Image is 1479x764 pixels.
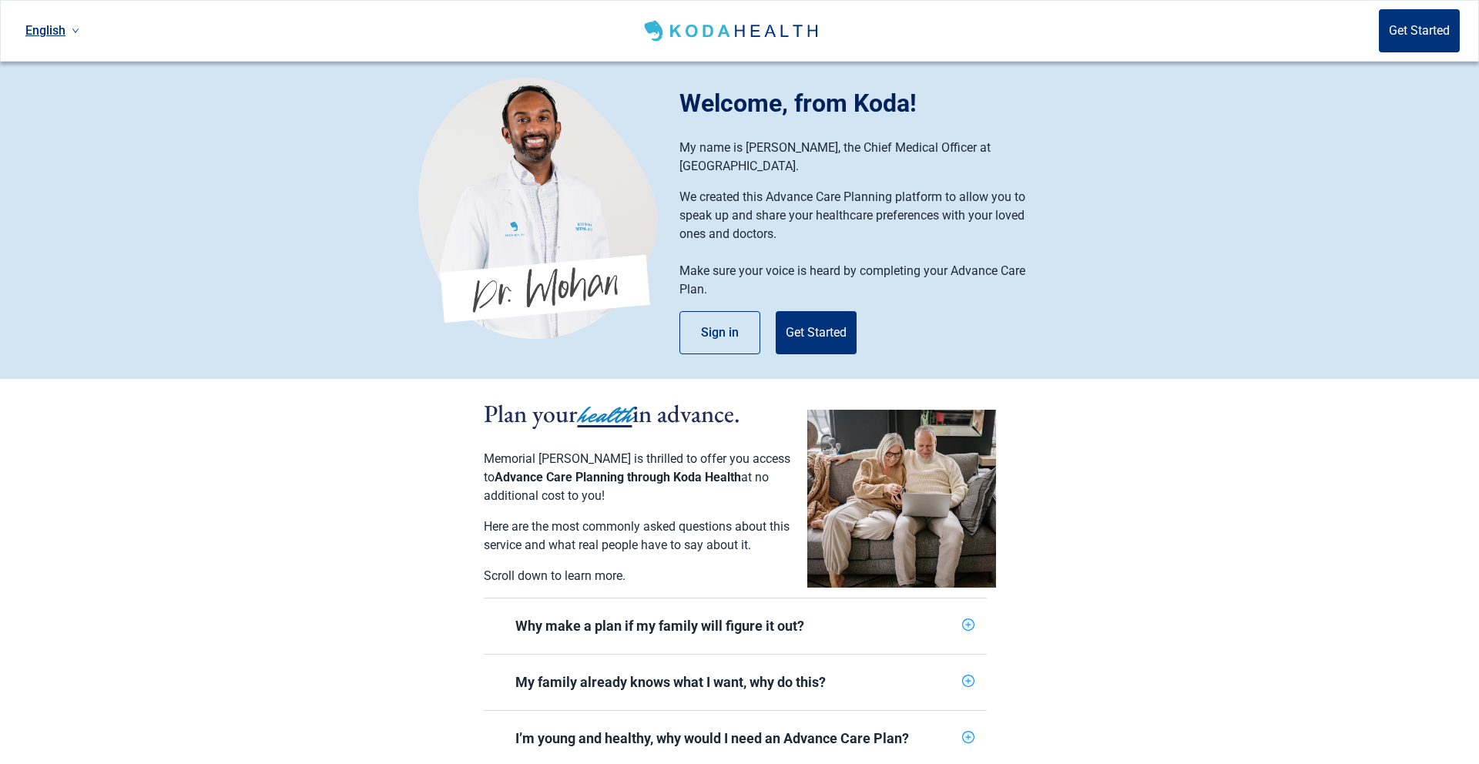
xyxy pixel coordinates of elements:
p: My name is [PERSON_NAME], the Chief Medical Officer at [GEOGRAPHIC_DATA]. [679,139,1045,176]
img: Koda Health [641,18,823,43]
span: Advance Care Planning through Koda Health [495,470,741,484]
div: My family already knows what I want, why do this? [484,655,987,710]
span: plus-circle [962,675,974,687]
p: We created this Advance Care Planning platform to allow you to speak up and share your healthcare... [679,188,1045,243]
div: Welcome, from Koda! [679,85,1061,122]
div: Why make a plan if my family will figure it out? [515,617,956,635]
a: Current language: English [19,18,86,43]
img: Koda Health [418,77,658,339]
div: My family already knows what I want, why do this? [515,673,956,692]
span: plus-circle [962,731,974,743]
button: Sign in [679,311,760,354]
p: Scroll down to learn more. [484,567,792,585]
button: Get Started [1379,9,1460,52]
span: in advance. [632,397,740,430]
div: I’m young and healthy, why would I need an Advance Care Plan? [515,729,956,748]
div: Why make a plan if my family will figure it out? [484,598,987,654]
img: planSectionCouple-CV0a0q8G.png [807,410,996,588]
p: Here are the most commonly asked questions about this service and what real people have to say ab... [484,518,792,555]
span: plus-circle [962,618,974,631]
span: Memorial [PERSON_NAME] is thrilled to offer you access to [484,451,790,484]
span: Plan your [484,397,578,430]
p: Make sure your voice is heard by completing your Advance Care Plan. [679,262,1045,299]
button: Get Started [776,311,857,354]
span: down [72,27,79,35]
span: health [578,398,632,432]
